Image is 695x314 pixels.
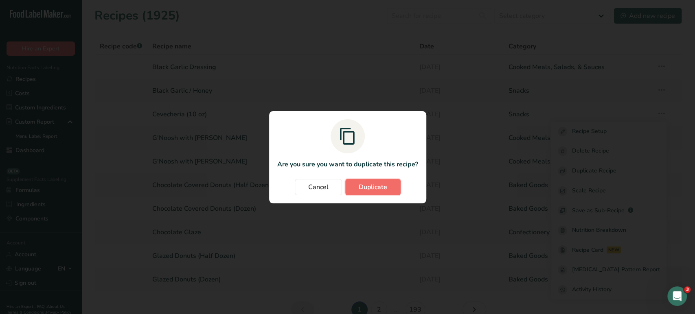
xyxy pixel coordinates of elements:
[667,286,687,306] iframe: Intercom live chat
[359,182,387,192] span: Duplicate
[345,179,401,195] button: Duplicate
[684,286,691,293] span: 3
[277,159,418,169] p: Are you sure you want to duplicate this recipe?
[308,182,329,192] span: Cancel
[295,179,342,195] button: Cancel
